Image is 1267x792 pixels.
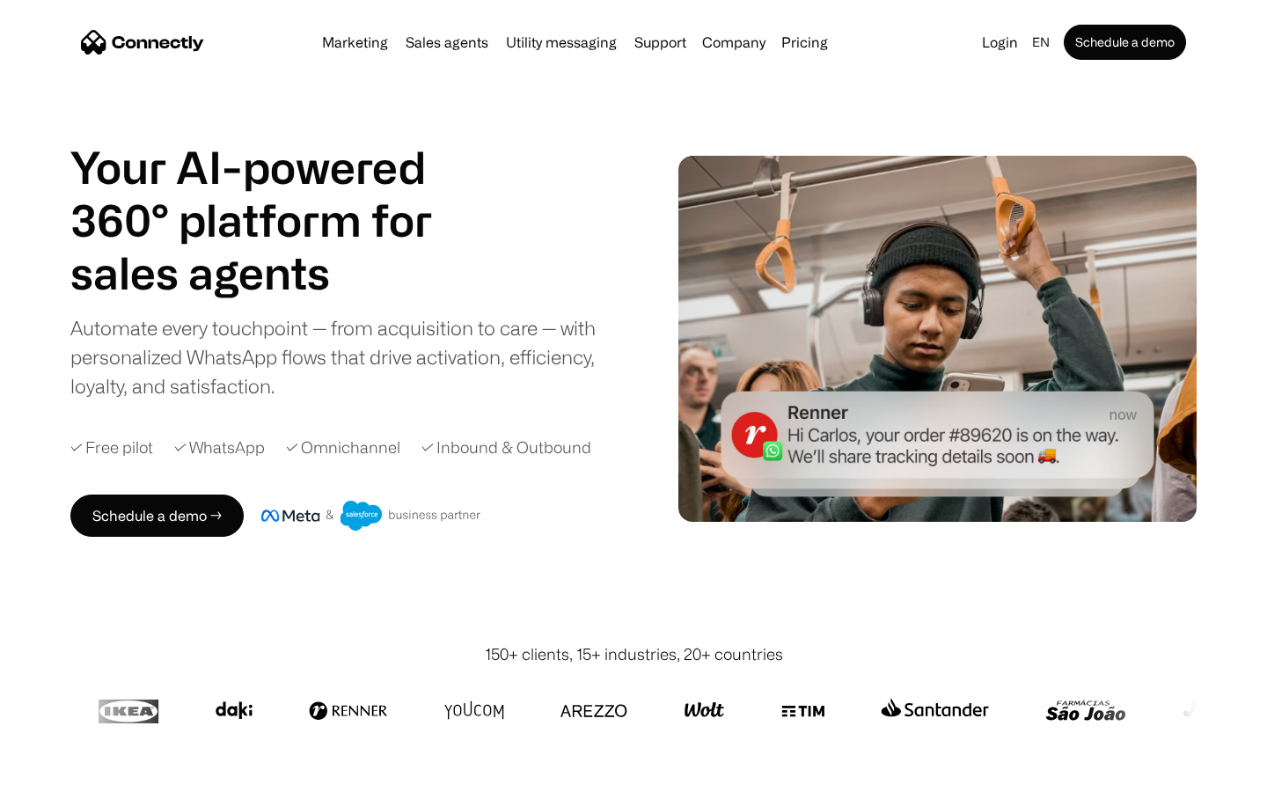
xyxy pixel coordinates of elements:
[174,436,265,459] div: ✓ WhatsApp
[499,35,624,49] a: Utility messaging
[975,30,1025,55] a: Login
[315,35,395,49] a: Marketing
[35,761,106,786] ul: Language list
[70,313,625,400] div: Automate every touchpoint — from acquisition to care — with personalized WhatsApp flows that driv...
[774,35,835,49] a: Pricing
[70,495,244,537] a: Schedule a demo →
[70,141,475,246] h1: Your AI-powered 360° platform for
[70,246,475,299] h1: sales agents
[261,501,481,531] img: Meta and Salesforce business partner badge.
[399,35,495,49] a: Sales agents
[421,436,591,459] div: ✓ Inbound & Outbound
[286,436,400,459] div: ✓ Omnichannel
[1032,30,1050,55] div: en
[485,642,783,666] div: 150+ clients, 15+ industries, 20+ countries
[18,759,106,786] aside: Language selected: English
[70,436,153,459] div: ✓ Free pilot
[627,35,693,49] a: Support
[1064,25,1186,60] a: Schedule a demo
[702,30,765,55] div: Company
